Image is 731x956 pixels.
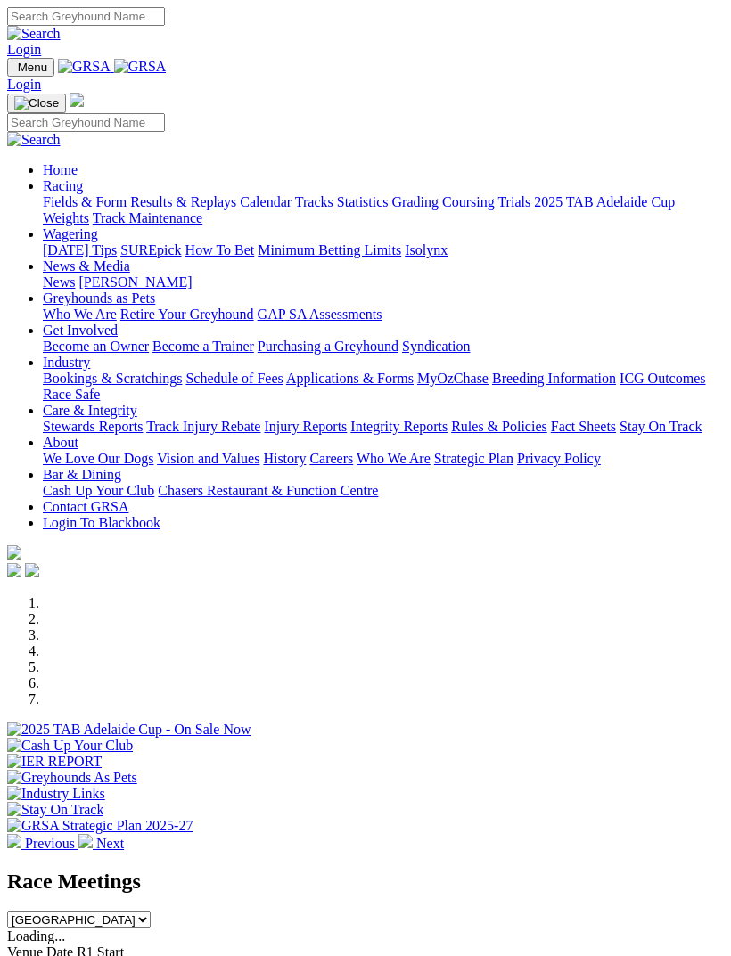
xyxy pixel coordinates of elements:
[434,451,513,466] a: Strategic Plan
[43,515,160,530] a: Login To Blackbook
[417,371,489,386] a: MyOzChase
[7,870,724,894] h2: Race Meetings
[309,451,353,466] a: Careers
[14,96,59,110] img: Close
[25,563,39,577] img: twitter.svg
[96,836,124,851] span: Next
[43,226,98,241] a: Wagering
[357,451,431,466] a: Who We Are
[7,738,133,754] img: Cash Up Your Club
[43,451,724,467] div: About
[43,274,75,290] a: News
[120,242,181,257] a: SUREpick
[263,451,306,466] a: History
[295,194,333,209] a: Tracks
[43,242,724,258] div: Wagering
[43,451,153,466] a: We Love Our Dogs
[7,26,61,42] img: Search
[25,836,75,851] span: Previous
[157,451,259,466] a: Vision and Values
[43,483,154,498] a: Cash Up Your Club
[43,371,724,403] div: Industry
[7,818,193,834] img: GRSA Strategic Plan 2025-27
[43,371,182,386] a: Bookings & Scratchings
[158,483,378,498] a: Chasers Restaurant & Function Centre
[43,355,90,370] a: Industry
[7,786,105,802] img: Industry Links
[7,834,21,848] img: chevron-left-pager-white.svg
[402,339,470,354] a: Syndication
[146,419,260,434] a: Track Injury Rebate
[258,242,401,257] a: Minimum Betting Limits
[43,419,724,435] div: Care & Integrity
[7,94,66,113] button: Toggle navigation
[185,371,283,386] a: Schedule of Fees
[43,387,100,402] a: Race Safe
[78,836,124,851] a: Next
[620,371,705,386] a: ICG Outcomes
[43,178,83,193] a: Racing
[43,403,137,418] a: Care & Integrity
[337,194,389,209] a: Statistics
[43,242,117,257] a: [DATE] Tips
[43,194,724,226] div: Racing
[392,194,439,209] a: Grading
[152,339,254,354] a: Become a Trainer
[258,306,382,322] a: GAP SA Assessments
[451,419,547,434] a: Rules & Policies
[7,58,54,77] button: Toggle navigation
[497,194,530,209] a: Trials
[258,339,398,354] a: Purchasing a Greyhound
[264,419,347,434] a: Injury Reports
[286,371,414,386] a: Applications & Forms
[43,258,130,274] a: News & Media
[43,339,724,355] div: Get Involved
[43,290,155,306] a: Greyhounds as Pets
[7,545,21,560] img: logo-grsa-white.png
[78,274,192,290] a: [PERSON_NAME]
[7,928,65,944] span: Loading...
[7,722,251,738] img: 2025 TAB Adelaide Cup - On Sale Now
[492,371,616,386] a: Breeding Information
[130,194,236,209] a: Results & Replays
[70,93,84,107] img: logo-grsa-white.png
[43,499,128,514] a: Contact GRSA
[185,242,255,257] a: How To Bet
[43,467,121,482] a: Bar & Dining
[43,306,724,323] div: Greyhounds as Pets
[43,210,89,225] a: Weights
[120,306,254,322] a: Retire Your Greyhound
[517,451,601,466] a: Privacy Policy
[58,59,111,75] img: GRSA
[114,59,167,75] img: GRSA
[43,419,143,434] a: Stewards Reports
[350,419,448,434] a: Integrity Reports
[7,836,78,851] a: Previous
[43,435,78,450] a: About
[534,194,675,209] a: 2025 TAB Adelaide Cup
[7,42,41,57] a: Login
[7,7,165,26] input: Search
[43,306,117,322] a: Who We Are
[240,194,292,209] a: Calendar
[43,274,724,290] div: News & Media
[43,339,149,354] a: Become an Owner
[442,194,495,209] a: Coursing
[93,210,202,225] a: Track Maintenance
[620,419,702,434] a: Stay On Track
[18,61,47,74] span: Menu
[7,770,137,786] img: Greyhounds As Pets
[43,162,78,177] a: Home
[7,802,103,818] img: Stay On Track
[43,194,127,209] a: Fields & Form
[405,242,448,257] a: Isolynx
[78,834,93,848] img: chevron-right-pager-white.svg
[7,77,41,92] a: Login
[7,754,102,770] img: IER REPORT
[43,323,118,338] a: Get Involved
[551,419,616,434] a: Fact Sheets
[43,483,724,499] div: Bar & Dining
[7,563,21,577] img: facebook.svg
[7,132,61,148] img: Search
[7,113,165,132] input: Search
